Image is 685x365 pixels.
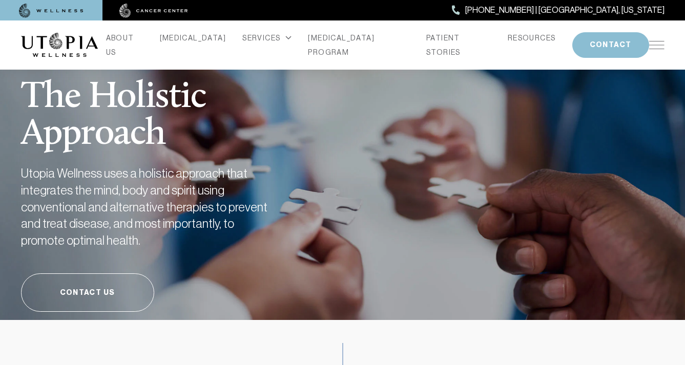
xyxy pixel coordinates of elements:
h2: Utopia Wellness uses a holistic approach that integrates the mind, body and spirit using conventi... [21,165,277,249]
a: ABOUT US [106,31,143,59]
a: [MEDICAL_DATA] [160,31,226,45]
div: SERVICES [242,31,292,45]
button: CONTACT [572,32,649,58]
span: [PHONE_NUMBER] | [GEOGRAPHIC_DATA], [US_STATE] [465,4,665,17]
img: icon-hamburger [649,41,665,49]
h1: The Holistic Approach [21,54,323,153]
img: wellness [19,4,84,18]
a: PATIENT STORIES [426,31,491,59]
a: [PHONE_NUMBER] | [GEOGRAPHIC_DATA], [US_STATE] [452,4,665,17]
img: cancer center [119,4,188,18]
img: logo [21,33,98,57]
a: RESOURCES [508,31,556,45]
a: Contact Us [21,273,154,312]
a: [MEDICAL_DATA] PROGRAM [308,31,410,59]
